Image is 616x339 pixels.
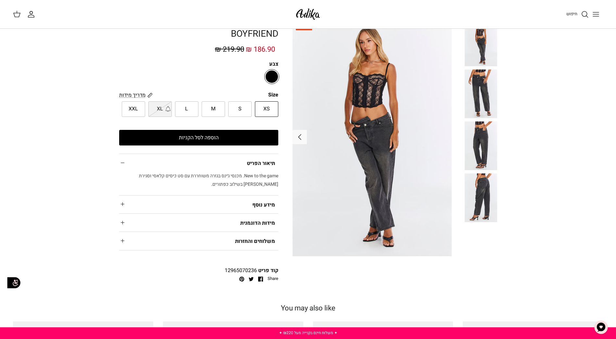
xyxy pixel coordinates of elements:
a: מדריך מידות [119,91,153,99]
span: M [211,105,216,113]
span: Share [268,276,278,282]
summary: מידע נוסף [119,195,278,213]
span: S [238,105,242,113]
img: accessibility_icon02.svg [5,274,23,292]
legend: Size [268,91,278,98]
span: New to the game. מכנסי ג׳ינס בגזרה משוחררת עם סט כיסים קלאסי וסגירת [PERSON_NAME] בשילוב כפתורים. [139,172,278,188]
img: Adika IL [294,6,322,22]
a: ✦ משלוח חינם בקנייה מעל ₪220 ✦ [279,330,337,336]
button: הוספה לסל הקניות [119,130,278,145]
summary: משלוחים והחזרות [119,232,278,250]
span: קוד פריט [258,267,278,274]
a: חיפוש [566,10,589,18]
span: חיפוש [566,11,577,17]
summary: מידות הדוגמנית [119,214,278,232]
span: 219.90 ₪ [215,44,244,55]
label: צבע [119,60,278,68]
span: XL [157,105,163,113]
span: 186.90 ₪ [246,44,275,55]
a: החשבון שלי [27,10,38,18]
span: XS [263,105,270,113]
span: 12965070236 [225,267,257,274]
span: L [185,105,188,113]
button: Toggle menu [589,7,603,21]
button: Next [293,130,307,144]
summary: תיאור הפריט [119,154,278,172]
span: XXL [129,105,138,113]
button: צ'אט [591,318,611,337]
h4: You may also like [13,305,603,312]
span: מדריך מידות [119,91,145,99]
